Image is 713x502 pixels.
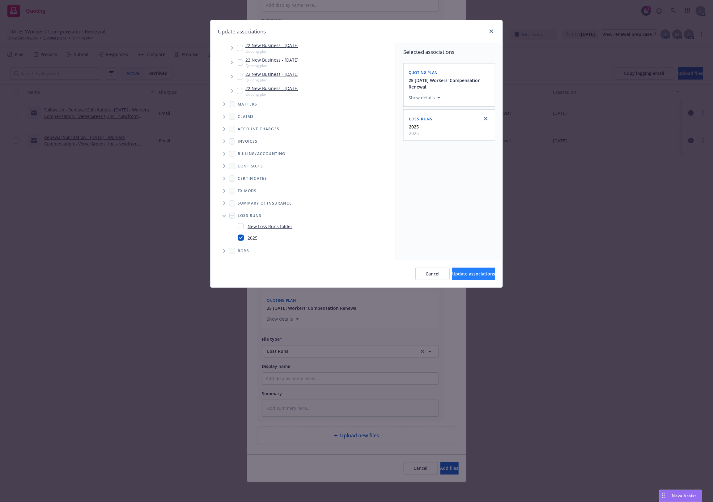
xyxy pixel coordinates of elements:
[245,63,299,68] span: Quoting plan
[248,235,257,241] a: 2025
[238,102,257,106] span: Matters
[426,271,439,277] span: Cancel
[238,189,257,193] span: Ex Mods
[660,490,667,502] div: Drag to move
[409,70,438,75] span: Quoting plan
[238,214,261,218] span: Loss Runs
[238,249,249,253] span: BORs
[488,28,495,35] a: close
[415,268,450,280] button: Cancel
[409,130,419,136] span: 2025
[238,177,267,180] span: Certificates
[218,28,266,36] h1: Update associations
[245,49,299,54] span: Quoting plan
[245,85,299,92] a: 22 New Business - [DATE]
[482,115,490,122] a: close
[245,42,299,49] a: 22 New Business - [DATE]
[238,152,286,156] span: Billing/Accounting
[210,148,396,257] div: Folder Tree Example
[245,57,299,63] a: 22 New Business - [DATE]
[238,201,292,205] span: Summary of insurance
[403,48,495,56] span: Selected associations
[406,94,443,102] button: Show details
[238,115,254,119] span: Claims
[409,77,491,90] button: 25 [DATE] Workers' Compensation Renewal
[452,268,495,280] button: Update associations
[659,490,702,502] button: Nova Assist
[452,271,495,277] span: Update associations
[409,124,419,130] strong: 2025
[238,127,279,131] span: Account charges
[245,77,299,83] span: Quoting plan
[245,92,299,97] span: Quoting plan
[238,164,263,168] span: Contracts
[672,493,697,498] span: Nova Assist
[245,71,299,77] a: 22 New Business - [DATE]
[409,116,433,122] span: Loss Runs
[248,223,292,230] a: New Loss Runs folder
[238,140,258,143] span: Invoices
